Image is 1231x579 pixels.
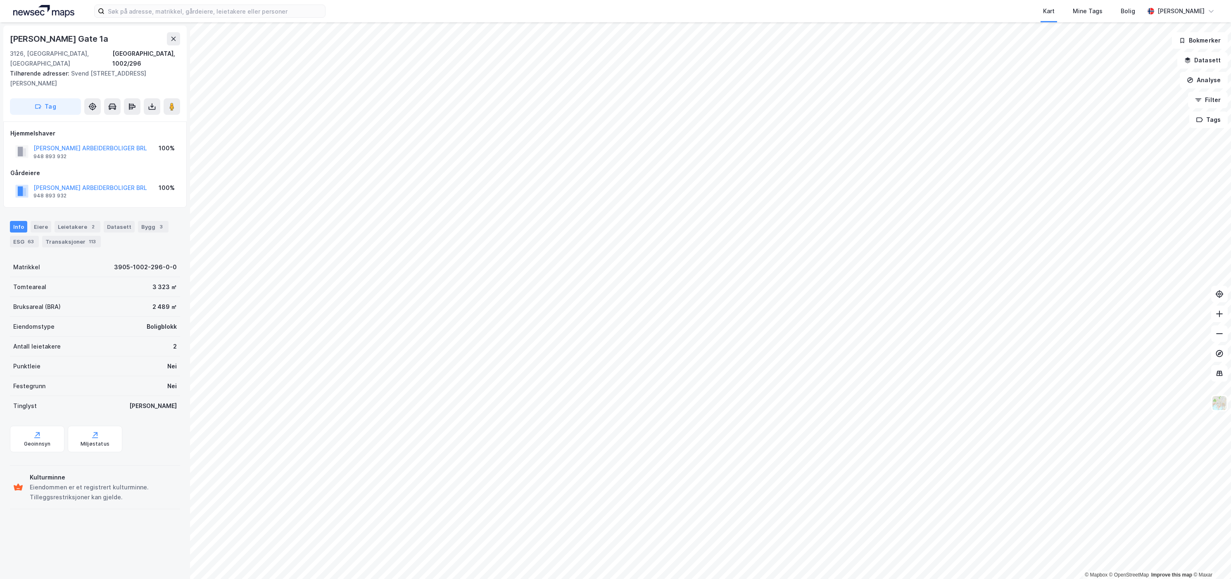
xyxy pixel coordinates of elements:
[1188,92,1228,108] button: Filter
[10,168,180,178] div: Gårdeiere
[10,98,81,115] button: Tag
[30,482,177,502] div: Eiendommen er et registrert kulturminne. Tilleggsrestriksjoner kan gjelde.
[112,49,180,69] div: [GEOGRAPHIC_DATA], 1002/296
[31,221,51,233] div: Eiere
[1121,6,1135,16] div: Bolig
[10,221,27,233] div: Info
[10,69,173,88] div: Svend [STREET_ADDRESS][PERSON_NAME]
[10,236,39,247] div: ESG
[167,381,177,391] div: Nei
[159,143,175,153] div: 100%
[10,49,112,69] div: 3126, [GEOGRAPHIC_DATA], [GEOGRAPHIC_DATA]
[129,401,177,411] div: [PERSON_NAME]
[13,381,45,391] div: Festegrunn
[33,192,67,199] div: 948 893 932
[104,221,135,233] div: Datasett
[13,282,46,292] div: Tomteareal
[13,361,40,371] div: Punktleie
[1189,112,1228,128] button: Tags
[42,236,101,247] div: Transaksjoner
[1212,395,1227,411] img: Z
[10,70,71,77] span: Tilhørende adresser:
[1177,52,1228,69] button: Datasett
[1073,6,1103,16] div: Mine Tags
[152,302,177,312] div: 2 489 ㎡
[55,221,100,233] div: Leietakere
[13,322,55,332] div: Eiendomstype
[13,5,74,17] img: logo.a4113a55bc3d86da70a041830d287a7e.svg
[167,361,177,371] div: Nei
[147,322,177,332] div: Boligblokk
[105,5,325,17] input: Søk på adresse, matrikkel, gårdeiere, leietakere eller personer
[173,342,177,351] div: 2
[13,302,61,312] div: Bruksareal (BRA)
[10,128,180,138] div: Hjemmelshaver
[114,262,177,272] div: 3905-1002-296-0-0
[13,262,40,272] div: Matrikkel
[30,472,177,482] div: Kulturminne
[1109,572,1149,578] a: OpenStreetMap
[87,237,97,246] div: 113
[1157,6,1205,16] div: [PERSON_NAME]
[157,223,165,231] div: 3
[33,153,67,160] div: 948 893 932
[152,282,177,292] div: 3 323 ㎡
[1180,72,1228,88] button: Analyse
[1043,6,1055,16] div: Kart
[13,401,37,411] div: Tinglyst
[26,237,36,246] div: 63
[1172,32,1228,49] button: Bokmerker
[24,441,51,447] div: Geoinnsyn
[89,223,97,231] div: 2
[10,32,110,45] div: [PERSON_NAME] Gate 1a
[81,441,109,447] div: Miljøstatus
[1190,539,1231,579] div: Kontrollprogram for chat
[159,183,175,193] div: 100%
[138,221,169,233] div: Bygg
[1151,572,1192,578] a: Improve this map
[13,342,61,351] div: Antall leietakere
[1085,572,1107,578] a: Mapbox
[1190,539,1231,579] iframe: Chat Widget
